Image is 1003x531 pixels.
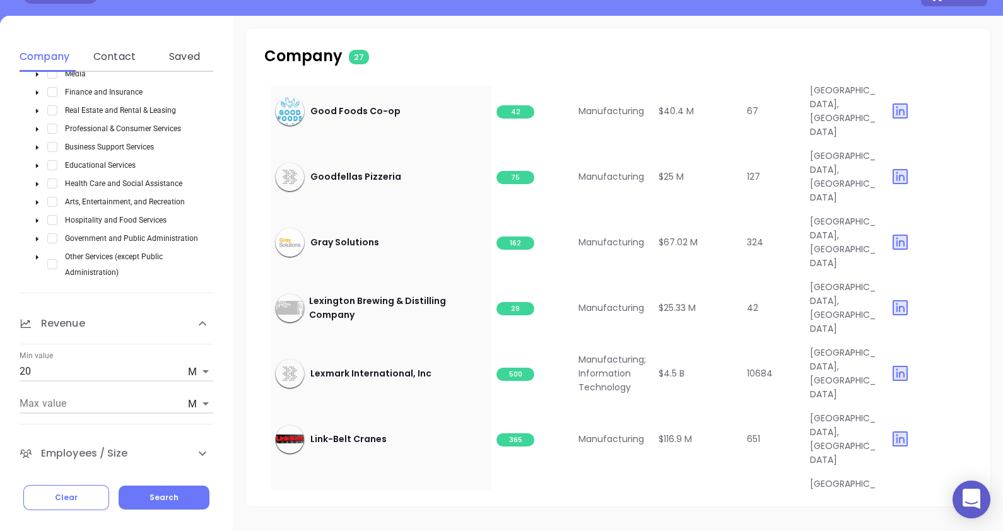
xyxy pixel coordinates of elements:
[496,105,534,119] span: 42
[20,446,128,461] span: Employees / Size
[890,429,910,449] img: linkedin yes
[496,433,534,446] span: 365
[34,126,40,132] span: caret-down
[47,160,57,170] span: Select Educational Services
[60,230,203,246] span: Government and Public Administration
[60,212,172,228] span: Hospitality and Food Services
[276,163,304,191] img: company-icon
[34,71,40,78] span: caret-down
[578,105,644,117] span: Manufacturing
[20,353,53,360] label: Min value
[188,394,213,414] div: M
[810,149,876,204] span: [GEOGRAPHIC_DATA], [GEOGRAPHIC_DATA]
[578,170,644,183] span: Manufacturing
[65,124,181,133] span: Professional & Consumer Services
[496,171,534,184] span: 75
[496,236,534,250] span: 162
[34,108,40,114] span: caret-down
[65,106,176,115] span: Real Estate and Rental & Leasing
[578,301,644,314] span: Manufacturing
[310,235,379,249] span: Gray Solutions
[810,281,876,335] span: [GEOGRAPHIC_DATA], [GEOGRAPHIC_DATA]
[659,170,684,183] span: $25 M
[23,485,109,510] button: Clear
[659,433,692,445] span: $116.9 M
[47,124,57,134] span: Select Professional & Consumer Services
[34,90,40,96] span: caret-down
[276,228,304,257] img: company-icon
[65,197,185,206] span: Arts, Entertainment, and Recreation
[659,301,696,314] span: $25.33 M
[310,432,387,446] span: Link-Belt Cranes
[890,101,910,121] img: linkedin yes
[747,433,760,445] span: 651
[890,363,910,383] img: linkedin yes
[310,366,431,380] span: Lexmark International, Inc
[60,102,181,118] span: Real Estate and Rental & Leasing
[34,199,40,206] span: caret-down
[47,69,57,79] span: Select Media
[20,49,69,64] div: Company
[309,294,486,322] span: Lexington Brewing & Distilling Company
[65,252,163,277] span: Other Services (except Public Administration)
[264,45,548,67] p: Company
[747,170,760,183] span: 127
[578,236,644,248] span: Manufacturing
[810,346,876,400] span: [GEOGRAPHIC_DATA], [GEOGRAPHIC_DATA]
[34,181,40,187] span: caret-down
[34,163,40,169] span: caret-down
[310,170,401,184] span: Goodfellas Pizzeria
[34,236,40,242] span: caret-down
[276,301,304,314] img: company-icon
[276,97,304,125] img: company-icon
[349,50,369,64] span: 27
[659,105,694,117] span: $40.4 M
[810,412,876,466] span: [GEOGRAPHIC_DATA], [GEOGRAPHIC_DATA]
[659,236,698,248] span: $67.02 M
[65,216,167,225] span: Hospitality and Food Services
[310,104,401,118] span: Good Foods Co-op
[20,303,213,344] div: Revenue
[90,49,139,64] div: Contact
[578,353,648,394] span: Manufacturing; Information Technology
[47,259,57,269] span: Select Other Services (except Public Administration)
[60,120,186,136] span: Professional & Consumer Services
[60,84,148,100] span: Finance and Insurance
[60,248,219,280] span: Other Services (except Public Administration)
[47,197,57,207] span: Select Arts, Entertainment, and Recreation
[65,234,198,243] span: Government and Public Administration
[47,87,57,97] span: Select Finance and Insurance
[160,49,209,64] div: Saved
[20,361,183,382] input: $
[34,254,40,260] span: caret-down
[60,175,187,191] span: Health Care and Social Assistance
[47,233,57,243] span: Select Government and Public Administration
[47,215,57,225] span: Select Hospitality and Food Services
[747,367,773,380] span: 10684
[65,69,86,78] span: Media
[34,218,40,224] span: caret-down
[60,139,159,155] span: Business Support Services
[20,435,213,472] div: Employees / Size
[496,302,534,315] span: 29
[20,316,85,331] span: Revenue
[890,232,910,252] img: linkedin yes
[659,367,684,380] span: $4.5 B
[65,143,154,151] span: Business Support Services
[496,368,534,381] span: 500
[747,236,763,248] span: 324
[747,301,758,314] span: 42
[188,362,213,382] div: M
[747,105,758,117] span: 67
[47,142,57,152] span: Select Business Support Services
[65,88,143,96] span: Finance and Insurance
[890,166,910,187] img: linkedin yes
[47,178,57,189] span: Select Health Care and Social Assistance
[276,359,304,388] img: company-icon
[47,105,57,115] span: Select Real Estate and Rental & Leasing
[60,194,190,209] span: Arts, Entertainment, and Recreation
[65,179,182,188] span: Health Care and Social Assistance
[150,492,179,503] span: Search
[34,144,40,151] span: caret-down
[276,435,304,443] img: company-icon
